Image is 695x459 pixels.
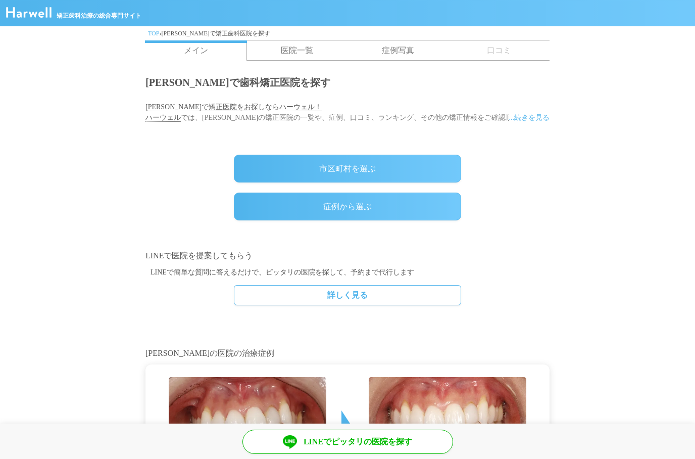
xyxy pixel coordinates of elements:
[148,30,159,37] a: TOP
[449,41,550,60] span: 口コミ
[6,11,52,19] a: ハーウェル
[145,102,550,123] p: では、[PERSON_NAME]の矯正医院の一覧や、症例、口コミ、ランキング、その他の矯正情報をご確認頂けます。
[234,155,461,182] div: 市区町村を選ぶ
[242,430,453,454] a: LINEでピッタリの医院を探す
[161,30,270,37] span: [PERSON_NAME]で矯正歯科医院を探す
[145,73,550,91] h1: [PERSON_NAME]で歯科矯正医院を探す
[347,41,449,60] a: 症例写真
[145,347,550,359] h2: [PERSON_NAME]の医院の治療症例
[246,41,347,60] a: 医院一覧
[234,193,461,220] a: 症例から選ぶ
[509,112,550,123] span: ...続きを見る
[145,40,247,61] a: メイン
[234,285,461,305] a: 詳しく見る
[145,250,550,262] h2: LINEで医院を提案してもらう
[6,7,52,18] img: ハーウェル
[145,267,550,278] p: LINEで簡単な質問に答えるだけで、ピッタリの医院を探して、予約まで代行します
[145,26,550,40] div: ›
[57,11,141,20] span: 矯正歯科治療の総合専門サイト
